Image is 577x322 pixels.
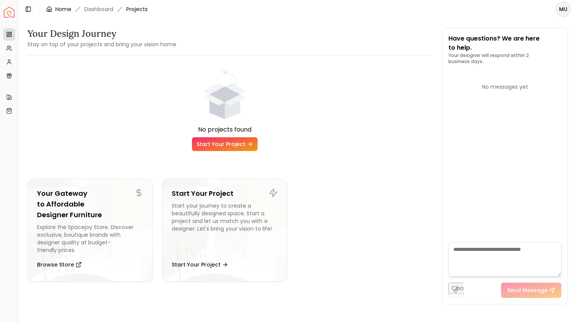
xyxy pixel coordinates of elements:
span: Projects [126,5,148,13]
a: Spacejoy [4,7,15,18]
a: Home [55,5,71,13]
a: Start Your ProjectStart your journey to create a beautifully designed space. Start a project and ... [162,179,288,282]
div: Explore the Spacejoy Store. Discover exclusive, boutique brands with designer quality at budget-f... [37,223,143,254]
div: No messages yet [448,83,561,91]
a: Start Your Project [192,137,258,151]
span: MU [556,2,570,16]
div: animation [196,68,253,125]
div: No projects found [27,125,422,134]
button: Start Your Project [172,257,228,272]
a: Your Gateway to Affordable Designer FurnitureExplore the Spacejoy Store. Discover exclusive, bout... [27,179,153,282]
img: Spacejoy Logo [4,7,15,18]
h5: Your Gateway to Affordable Designer Furniture [37,188,143,220]
button: Browse Store [37,257,82,272]
div: Start your journey to create a beautifully designed space. Start a project and let us match you w... [172,202,278,254]
p: Have questions? We are here to help. [448,34,561,52]
p: Your designer will respond within 2 business days. [448,52,561,65]
button: MU [556,2,571,17]
nav: breadcrumb [46,5,148,13]
small: Stay on top of your projects and bring your vision home [27,41,176,48]
h5: Start Your Project [172,188,278,199]
a: Dashboard [84,5,113,13]
h3: Your Design Journey [27,28,176,40]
